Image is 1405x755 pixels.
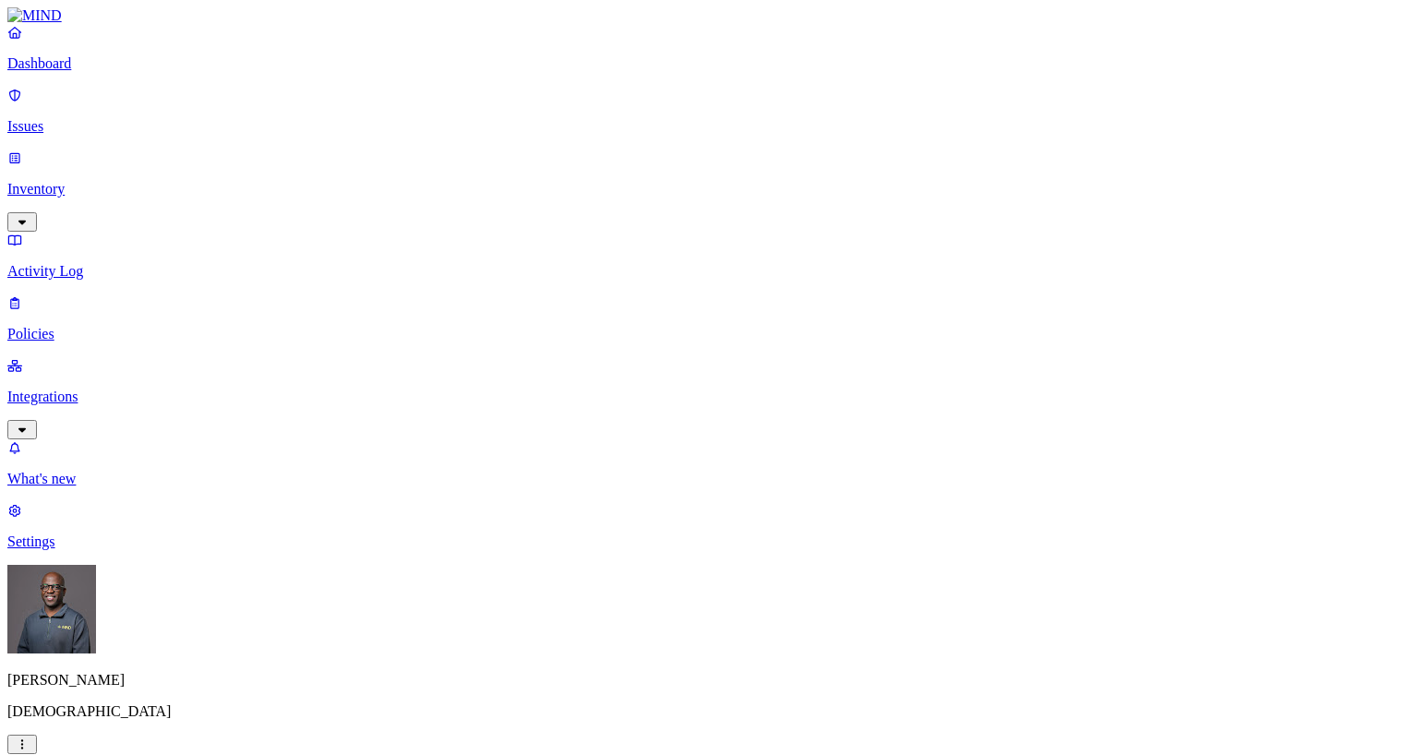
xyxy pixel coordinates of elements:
[7,357,1398,437] a: Integrations
[7,118,1398,135] p: Issues
[7,471,1398,487] p: What's new
[7,439,1398,487] a: What's new
[7,87,1398,135] a: Issues
[7,55,1398,72] p: Dashboard
[7,502,1398,550] a: Settings
[7,150,1398,229] a: Inventory
[7,24,1398,72] a: Dashboard
[7,326,1398,342] p: Policies
[7,181,1398,198] p: Inventory
[7,533,1398,550] p: Settings
[7,703,1398,720] p: [DEMOGRAPHIC_DATA]
[7,294,1398,342] a: Policies
[7,7,1398,24] a: MIND
[7,7,62,24] img: MIND
[7,672,1398,689] p: [PERSON_NAME]
[7,389,1398,405] p: Integrations
[7,565,96,653] img: Gregory Thomas
[7,232,1398,280] a: Activity Log
[7,263,1398,280] p: Activity Log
